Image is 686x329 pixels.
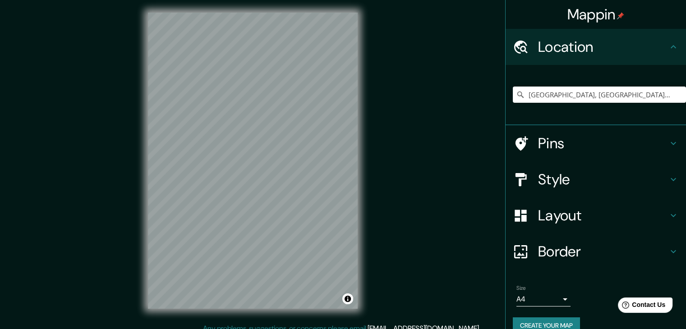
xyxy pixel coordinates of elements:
canvas: Map [148,13,358,309]
h4: Pins [538,134,668,152]
h4: Style [538,170,668,188]
div: Location [506,29,686,65]
h4: Layout [538,206,668,224]
label: Size [516,284,526,292]
h4: Location [538,38,668,56]
h4: Border [538,242,668,260]
input: Pick your city or area [513,87,686,103]
div: Style [506,161,686,197]
button: Toggle attribution [342,293,353,304]
div: Layout [506,197,686,233]
img: pin-icon.png [617,12,624,19]
div: Pins [506,125,686,161]
iframe: Help widget launcher [606,294,676,319]
div: Border [506,233,686,270]
h4: Mappin [567,5,625,23]
div: A4 [516,292,571,306]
